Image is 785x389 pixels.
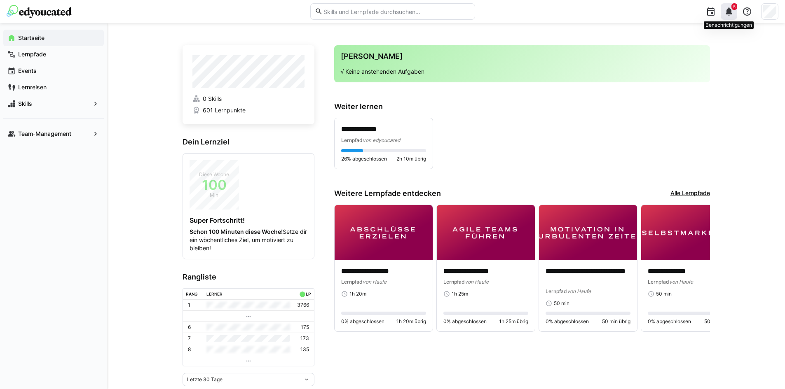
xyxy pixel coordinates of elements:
span: 50 min [554,300,569,307]
h4: Super Fortschritt! [190,216,307,224]
span: 1h 25m [452,291,468,297]
span: 0% abgeschlossen [546,318,589,325]
span: von Haufe [669,279,693,285]
span: 26% abgeschlossen [341,156,387,162]
a: 0 Skills [192,95,305,103]
h3: Weitere Lernpfade entdecken [334,189,441,198]
img: image [335,205,433,260]
p: Setze dir ein wöchentliches Ziel, um motiviert zu bleiben! [190,228,307,252]
span: von edyoucated [363,137,400,143]
p: 135 [300,346,309,353]
p: √ Keine anstehenden Aufgaben [341,68,703,76]
div: Rang [186,291,198,296]
p: 1 [188,302,190,308]
span: von Haufe [465,279,489,285]
img: image [539,205,637,260]
span: 0 Skills [203,95,222,103]
h3: Rangliste [183,273,314,282]
span: 1h 20m [349,291,366,297]
p: 3766 [297,302,309,308]
h3: Weiter lernen [334,102,710,111]
span: 601 Lernpunkte [203,106,246,114]
a: Alle Lernpfade [670,189,710,198]
span: 5 [733,4,736,9]
span: 50 min übrig [704,318,733,325]
div: Benachrichtigungen [704,21,754,29]
span: Lernpfad [443,279,465,285]
p: 173 [300,335,309,342]
strong: Schon 100 Minuten diese Woche! [190,228,283,235]
h3: [PERSON_NAME] [341,52,703,61]
span: 50 min übrig [602,318,630,325]
img: image [641,205,739,260]
p: 8 [188,346,191,353]
span: Lernpfad [546,288,567,294]
p: 175 [301,324,309,331]
h3: Dein Lernziel [183,137,314,147]
p: 7 [188,335,191,342]
span: Lernpfad [341,137,363,143]
span: Letzte 30 Tage [187,376,223,383]
span: 50 min [656,291,672,297]
div: Lerner [206,291,223,296]
p: 6 [188,324,191,331]
div: LP [306,291,311,296]
span: 1h 20m übrig [396,318,426,325]
span: 0% abgeschlossen [648,318,691,325]
span: von Haufe [567,288,591,294]
span: 0% abgeschlossen [341,318,384,325]
input: Skills und Lernpfade durchsuchen… [323,8,470,15]
span: 1h 25m übrig [499,318,528,325]
span: von Haufe [363,279,387,285]
span: Lernpfad [341,279,363,285]
img: image [437,205,535,260]
span: 2h 10m übrig [396,156,426,162]
span: 0% abgeschlossen [443,318,487,325]
span: Lernpfad [648,279,669,285]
